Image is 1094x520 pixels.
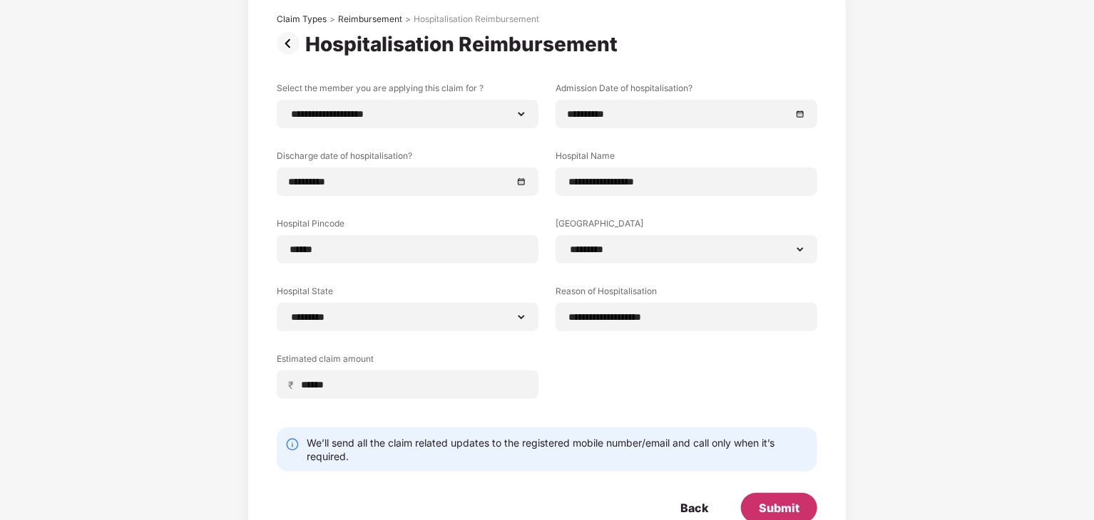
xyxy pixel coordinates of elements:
div: Hospitalisation Reimbursement [414,14,539,25]
div: Claim Types [277,14,327,25]
div: Back [680,500,708,516]
img: svg+xml;base64,PHN2ZyBpZD0iSW5mby0yMHgyMCIgeG1sbnM9Imh0dHA6Ly93d3cudzMub3JnLzIwMDAvc3ZnIiB3aWR0aD... [285,437,300,452]
div: We’ll send all the claim related updates to the registered mobile number/email and call only when... [307,436,809,463]
label: Hospital Pincode [277,217,538,235]
div: Hospitalisation Reimbursement [305,32,623,56]
div: > [329,14,335,25]
span: ₹ [288,378,300,392]
label: Hospital Name [556,150,817,167]
label: Reason of Hospitalisation [556,285,817,303]
label: Hospital State [277,285,538,303]
label: Discharge date of hospitalisation? [277,150,538,167]
img: svg+xml;base64,PHN2ZyBpZD0iUHJldi0zMngzMiIgeG1sbnM9Imh0dHA6Ly93d3cudzMub3JnLzIwMDAvc3ZnIiB3aWR0aD... [277,32,305,55]
label: Select the member you are applying this claim for ? [277,82,538,100]
div: Submit [759,500,799,516]
div: > [405,14,411,25]
label: Admission Date of hospitalisation? [556,82,817,100]
div: Reimbursement [338,14,402,25]
label: Estimated claim amount [277,353,538,370]
label: [GEOGRAPHIC_DATA] [556,217,817,235]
